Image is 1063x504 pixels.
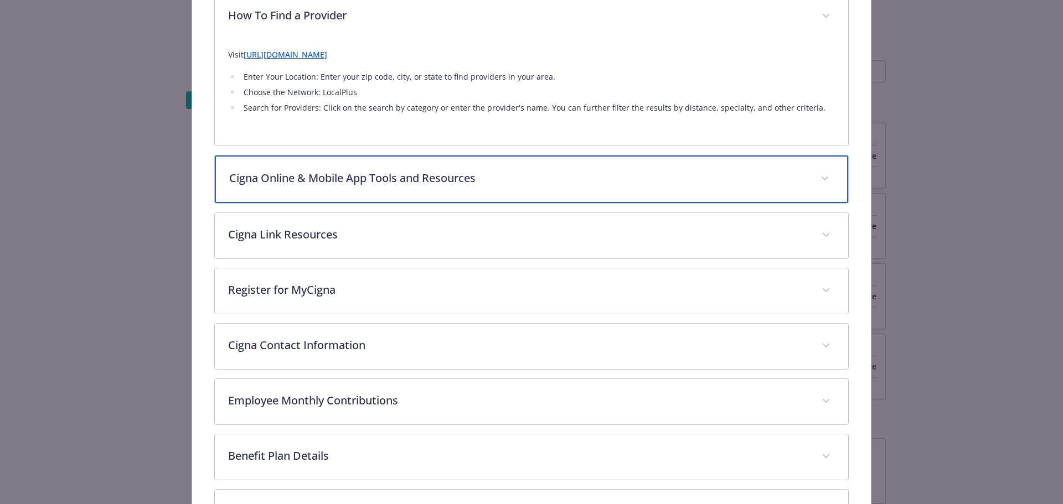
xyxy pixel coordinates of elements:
[228,337,809,354] p: Cigna Contact Information
[215,39,849,146] div: How To Find a Provider
[228,226,809,243] p: Cigna Link Resources
[229,170,808,186] p: Cigna Online & Mobile App Tools and Resources
[215,434,849,480] div: Benefit Plan Details
[215,324,849,369] div: Cigna Contact Information
[244,49,327,60] a: [URL][DOMAIN_NAME]
[228,282,809,298] p: Register for MyCigna
[228,448,809,464] p: Benefit Plan Details
[240,70,835,84] li: Enter Your Location: Enter your zip code, city, or state to find providers in your area.
[215,213,849,258] div: Cigna Link Resources
[228,7,809,24] p: How To Find a Provider
[215,268,849,314] div: Register for MyCigna
[215,155,849,203] div: Cigna Online & Mobile App Tools and Resources
[228,392,809,409] p: Employee Monthly Contributions
[228,48,835,61] p: Visit
[215,379,849,424] div: Employee Monthly Contributions
[240,101,835,115] li: Search for Providers: Click on the search by category or enter the provider's name. You can furth...
[240,86,835,99] li: Choose the Network: LocalPlus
